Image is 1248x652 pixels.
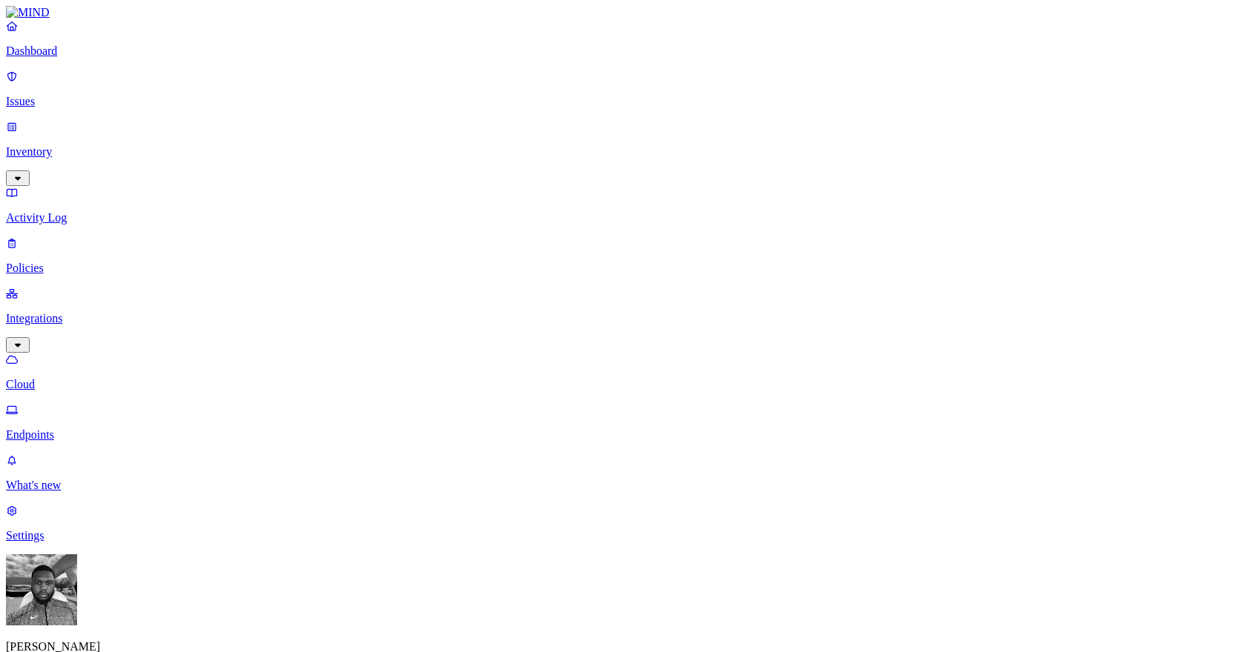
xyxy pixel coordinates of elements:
[6,428,1242,442] p: Endpoints
[6,120,1242,184] a: Inventory
[6,287,1242,350] a: Integrations
[6,262,1242,275] p: Policies
[6,211,1242,224] p: Activity Log
[6,353,1242,391] a: Cloud
[6,145,1242,159] p: Inventory
[6,44,1242,58] p: Dashboard
[6,6,1242,19] a: MIND
[6,95,1242,108] p: Issues
[6,312,1242,325] p: Integrations
[6,19,1242,58] a: Dashboard
[6,403,1242,442] a: Endpoints
[6,6,50,19] img: MIND
[6,504,1242,542] a: Settings
[6,453,1242,492] a: What's new
[6,529,1242,542] p: Settings
[6,554,77,625] img: Cameron White
[6,186,1242,224] a: Activity Log
[6,236,1242,275] a: Policies
[6,479,1242,492] p: What's new
[6,378,1242,391] p: Cloud
[6,70,1242,108] a: Issues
